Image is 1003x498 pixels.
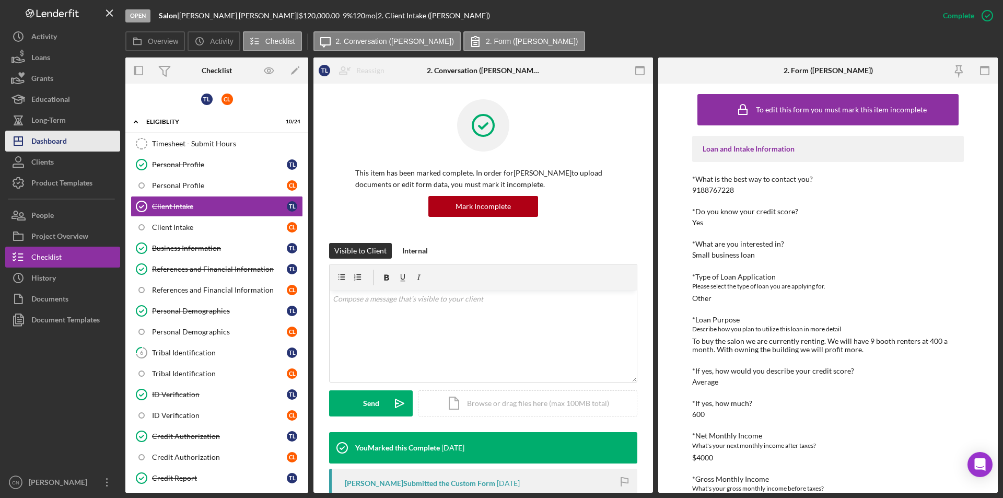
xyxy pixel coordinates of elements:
div: Client Intake [152,223,287,231]
div: T L [287,348,297,358]
button: 2. Conversation ([PERSON_NAME]) [313,31,461,51]
a: Documents [5,288,120,309]
b: Salon [159,11,177,20]
label: Checklist [265,37,295,45]
div: Average [692,378,718,386]
div: T L [287,473,297,483]
div: References and Financial Information [152,265,287,273]
a: Business InformationTL [131,238,303,259]
div: [PERSON_NAME] [26,472,94,495]
div: *What are you interested in? [692,240,964,248]
div: *If yes, how much? [692,399,964,408]
a: Credit AuthorizationTL [131,426,303,447]
div: 9188767228 [692,186,734,194]
div: C L [287,452,297,462]
button: Checklist [243,31,302,51]
div: Send [363,390,379,416]
div: $4000 [692,454,713,462]
button: Grants [5,68,120,89]
a: Personal ProfileCL [131,175,303,196]
button: Product Templates [5,172,120,193]
div: History [31,268,56,291]
button: Long-Term [5,110,120,131]
div: Eligiblity [146,119,274,125]
div: T L [287,243,297,253]
div: *Gross Monthly Income [692,475,964,483]
div: ID Verification [152,390,287,399]
a: Personal DemographicsCL [131,321,303,342]
div: Grants [31,68,53,91]
a: Credit AuthorizationCL [131,447,303,468]
div: Product Templates [31,172,92,196]
div: *Net Monthly Income [692,432,964,440]
div: Personal Demographics [152,307,287,315]
tspan: 6 [140,349,144,356]
div: Document Templates [31,309,100,333]
div: Credit Report [152,474,287,482]
a: References and Financial InformationTL [131,259,303,280]
div: $120,000.00 [299,11,343,20]
button: People [5,205,120,226]
button: Overview [125,31,185,51]
text: CN [12,480,19,485]
time: 2025-07-22 23:29 [497,479,520,488]
a: Activity [5,26,120,47]
a: Document Templates [5,309,120,330]
div: C L [221,94,233,105]
div: Small business loan [692,251,755,259]
div: Checklist [31,247,62,270]
div: Loans [31,47,50,71]
button: Activity [188,31,240,51]
button: Loans [5,47,120,68]
button: Checklist [5,247,120,268]
div: C L [287,327,297,337]
button: Dashboard [5,131,120,152]
div: Educational [31,89,70,112]
div: Dashboard [31,131,67,154]
div: 2. Conversation ([PERSON_NAME]) [427,66,540,75]
time: 2025-07-23 13:18 [441,444,464,452]
div: Other [692,294,712,303]
label: 2. Conversation ([PERSON_NAME]) [336,37,454,45]
div: Clients [31,152,54,175]
a: Personal ProfileTL [131,154,303,175]
div: Client Intake [152,202,287,211]
div: [PERSON_NAME] Submitted the Custom Form [345,479,495,488]
div: Activity [31,26,57,50]
div: Timesheet - Submit Hours [152,140,302,148]
div: You Marked this Complete [355,444,440,452]
div: T L [201,94,213,105]
button: Complete [932,5,998,26]
button: Internal [397,243,433,259]
div: ID Verification [152,411,287,420]
div: Business Information [152,244,287,252]
div: [PERSON_NAME] [PERSON_NAME] | [179,11,299,20]
div: What's your next monthly income after taxes? [692,441,964,451]
div: *What is the best way to contact you? [692,175,964,183]
div: Credit Authorization [152,432,287,441]
div: To buy the salon we are currently renting. We will have 9 booth renters at 400 a month. With owni... [692,337,964,354]
a: Personal DemographicsTL [131,300,303,321]
div: Reassign [356,60,384,81]
a: Timesheet - Submit Hours [131,133,303,154]
div: T L [287,201,297,212]
div: Open [125,9,150,22]
a: References and Financial InformationCL [131,280,303,300]
button: Clients [5,152,120,172]
div: *Type of Loan Application [692,273,964,281]
div: Credit Authorization [152,453,287,461]
div: Internal [402,243,428,259]
div: Tribal Identification [152,349,287,357]
div: *Do you know your credit score? [692,207,964,216]
div: T L [319,65,330,76]
div: 10 / 24 [282,119,300,125]
button: Mark Incomplete [428,196,538,217]
a: ID VerificationTL [131,384,303,405]
button: CN[PERSON_NAME] [5,472,120,493]
div: Personal Profile [152,160,287,169]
